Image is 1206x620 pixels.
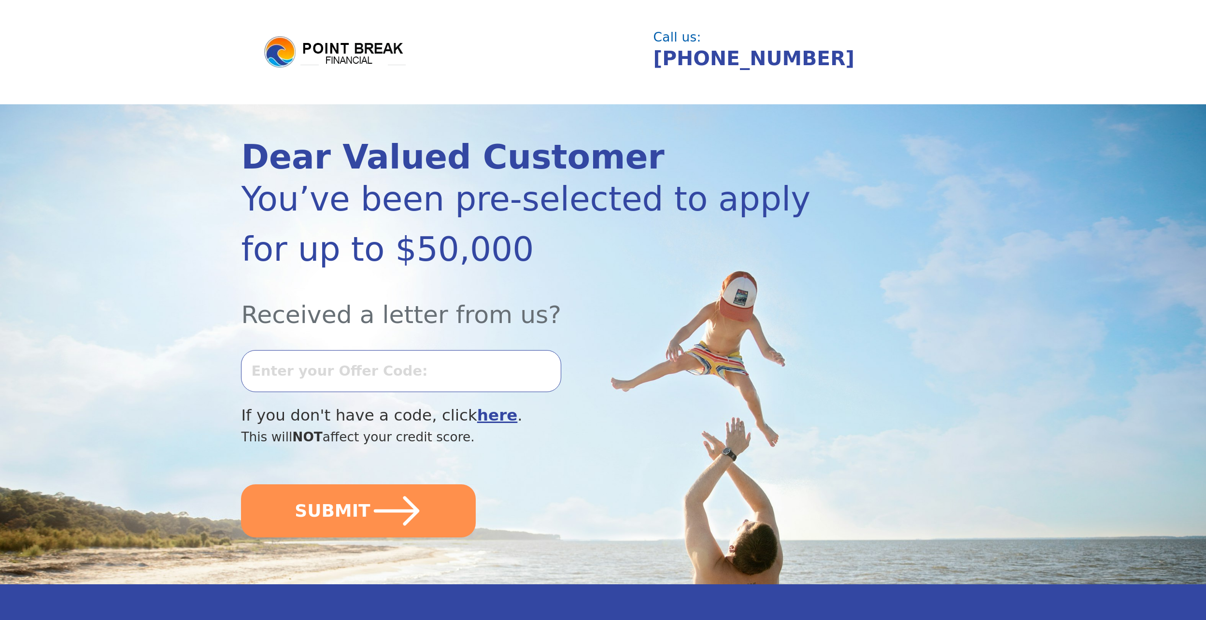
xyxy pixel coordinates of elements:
[653,31,955,43] div: Call us:
[241,141,856,174] div: Dear Valued Customer
[241,274,856,333] div: Received a letter from us?
[241,174,856,274] div: You’ve been pre-selected to apply for up to $50,000
[477,406,518,424] a: here
[653,47,855,70] a: [PHONE_NUMBER]
[241,427,856,447] div: This will affect your credit score.
[292,429,323,444] span: NOT
[241,484,476,537] button: SUBMIT
[263,35,408,70] img: logo.png
[241,350,561,392] input: Enter your Offer Code:
[241,404,856,427] div: If you don't have a code, click .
